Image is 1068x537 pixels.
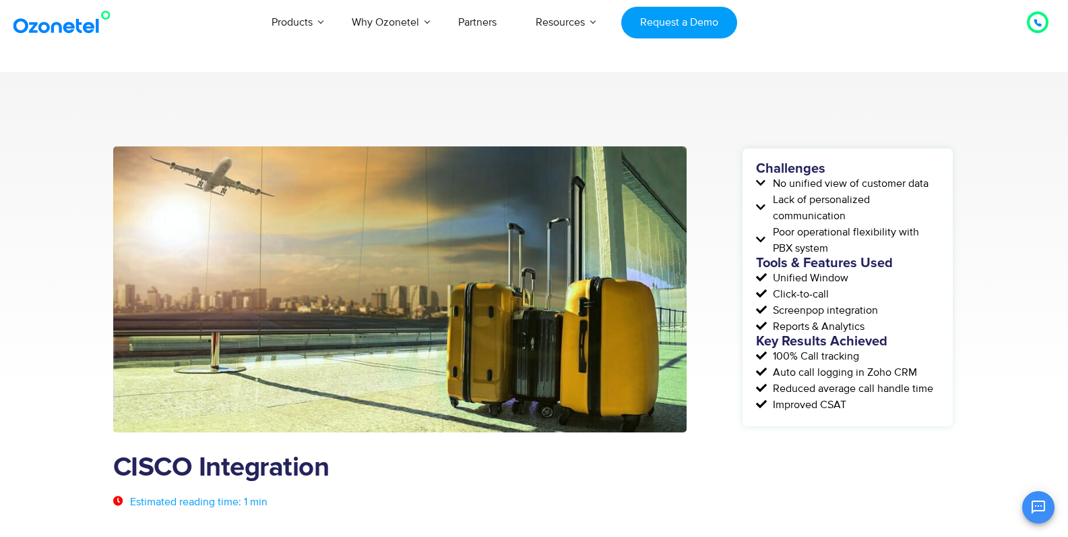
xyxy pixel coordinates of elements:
[130,495,241,509] span: Estimated reading time:
[244,495,268,509] span: 1 min
[769,286,829,302] span: Click-to-call
[756,162,939,175] h5: Challenges
[769,270,848,286] span: Unified Window
[769,318,865,335] span: Reports & Analytics
[769,302,878,318] span: Screenpop integration
[1022,491,1055,524] button: Open chat
[769,380,933,397] span: Reduced average call handle time
[756,256,939,270] h5: Tools & Features Used
[769,364,917,380] span: Auto call logging in Zoho CRM
[769,224,939,256] span: Poor operational flexibility with PBX system
[769,192,939,224] span: Lack of personalized communication
[113,453,687,484] h1: CISCO Integration
[769,175,929,192] span: No unified view of customer data
[769,348,859,364] span: 100% Call tracking
[756,335,939,348] h5: Key Results Achieved
[621,7,736,38] a: Request a Demo
[769,397,846,413] span: Improved CSAT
